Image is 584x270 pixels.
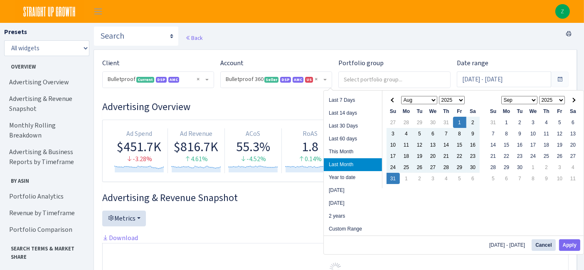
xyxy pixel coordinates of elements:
td: 2 [466,117,480,128]
div: 4.61% [171,155,221,164]
input: Select portfolio group... [339,72,450,87]
button: Cancel [532,239,555,251]
td: 21 [487,150,500,162]
li: This Month [324,145,382,158]
span: AMC [293,77,303,83]
span: Seller [264,77,278,83]
td: 8 [527,173,540,184]
a: Portfolio Analytics [4,188,87,205]
td: 8 [500,128,513,139]
td: 13 [567,128,580,139]
h3: Widget #2 [102,192,569,204]
td: 24 [387,162,400,173]
td: 27 [387,117,400,128]
th: Sa [567,106,580,117]
div: 55.3% [228,139,278,155]
td: 2 [413,173,426,184]
td: 11 [540,128,553,139]
td: 11 [400,139,413,150]
a: Advertising Overview [4,74,87,91]
td: 7 [487,128,500,139]
td: 1 [400,173,413,184]
td: 9 [466,128,480,139]
button: Metrics [102,211,146,226]
td: 6 [426,128,440,139]
span: DSP [156,77,167,83]
li: Year to date [324,171,382,184]
td: 12 [553,128,567,139]
span: Bulletproof 360 <span class="badge badge-success">Seller</span><span class="badge badge-primary">... [221,72,332,88]
td: 10 [527,128,540,139]
td: 12 [413,139,426,150]
td: 10 [553,173,567,184]
td: 25 [540,150,553,162]
td: 4 [400,128,413,139]
td: 21 [440,150,453,162]
td: 9 [513,128,527,139]
span: Remove all items [197,75,200,83]
td: 6 [466,173,480,184]
td: 1 [527,162,540,173]
a: Z [555,4,570,19]
td: 1 [500,117,513,128]
li: Last 7 Days [324,94,382,107]
th: Tu [513,106,527,117]
td: 4 [440,173,453,184]
div: 0.14% [285,155,335,164]
li: Last 14 days [324,107,382,120]
td: 4 [567,162,580,173]
td: 7 [440,128,453,139]
img: Zach Belous [555,4,570,19]
td: 2 [540,162,553,173]
li: [DATE] [324,197,382,210]
td: 29 [413,117,426,128]
td: 5 [413,128,426,139]
td: 15 [500,139,513,150]
td: 22 [453,150,466,162]
div: $816.7K [171,139,221,155]
td: 15 [453,139,466,150]
td: 13 [426,139,440,150]
li: 2 years [324,210,382,223]
span: [DATE] - [DATE] [489,243,528,248]
td: 7 [513,173,527,184]
th: Th [440,106,453,117]
td: 20 [426,150,440,162]
th: Sa [466,106,480,117]
div: $451.7K [114,139,164,155]
span: Current [136,77,154,83]
td: 10 [387,139,400,150]
td: 31 [487,117,500,128]
td: 27 [567,150,580,162]
td: 31 [440,117,453,128]
a: Monthly Rolling Breakdown [4,117,87,144]
td: 3 [426,173,440,184]
span: Overview [5,59,87,71]
td: 28 [487,162,500,173]
a: Advertising & Revenue Snapshot [4,91,87,117]
div: RoAS [285,129,335,139]
th: Th [540,106,553,117]
td: 26 [553,150,567,162]
div: ACoS [228,129,278,139]
td: 31 [387,173,400,184]
div: Ad Revenue [171,129,221,139]
td: 30 [426,117,440,128]
th: Tu [413,106,426,117]
label: Date range [457,58,488,68]
td: 27 [426,162,440,173]
th: Su [487,106,500,117]
a: Advertising & Business Reports by Timeframe [4,144,87,170]
li: Last Month [324,158,382,171]
td: 28 [440,162,453,173]
span: DSP [280,77,291,83]
span: By ASIN [5,174,87,185]
td: 6 [500,173,513,184]
td: 18 [540,139,553,150]
div: -3.28% [114,155,164,164]
td: 2 [513,117,527,128]
td: 17 [527,139,540,150]
span: Search Terms & Market Share [5,241,87,260]
a: Download [102,233,138,242]
td: 3 [527,117,540,128]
